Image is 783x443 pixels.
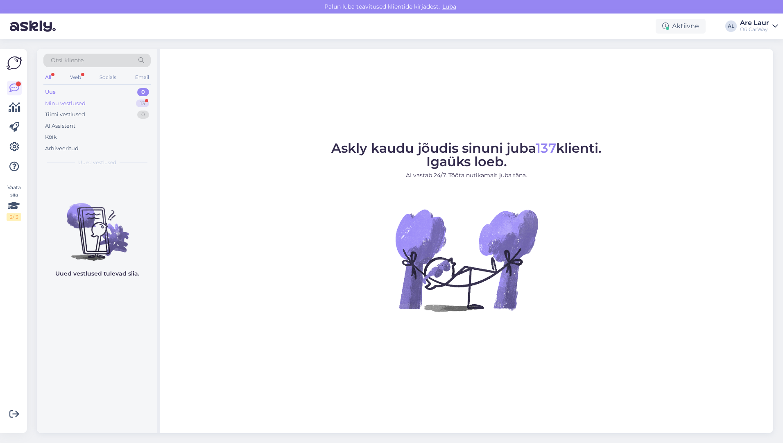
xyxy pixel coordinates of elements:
[45,111,85,119] div: Tiimi vestlused
[45,122,75,130] div: AI Assistent
[43,72,53,83] div: All
[134,72,151,83] div: Email
[393,186,540,334] img: No Chat active
[331,171,602,180] p: AI vastab 24/7. Tööta nutikamalt juba täna.
[37,188,157,262] img: No chats
[740,26,769,33] div: Oü CarWay
[78,159,116,166] span: Uued vestlused
[656,19,706,34] div: Aktiivne
[137,88,149,96] div: 0
[7,55,22,71] img: Askly Logo
[45,133,57,141] div: Kõik
[7,213,21,221] div: 2 / 3
[51,56,84,65] span: Otsi kliente
[740,20,778,33] a: Are LaurOü CarWay
[7,184,21,221] div: Vaata siia
[137,111,149,119] div: 0
[725,20,737,32] div: AL
[740,20,769,26] div: Are Laur
[45,88,56,96] div: Uus
[440,3,459,10] span: Luba
[45,145,79,153] div: Arhiveeritud
[98,72,118,83] div: Socials
[331,140,602,170] span: Askly kaudu jõudis sinuni juba klienti. Igaüks loeb.
[68,72,83,83] div: Web
[536,140,556,156] span: 137
[55,269,139,278] p: Uued vestlused tulevad siia.
[136,99,149,108] div: 13
[45,99,86,108] div: Minu vestlused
